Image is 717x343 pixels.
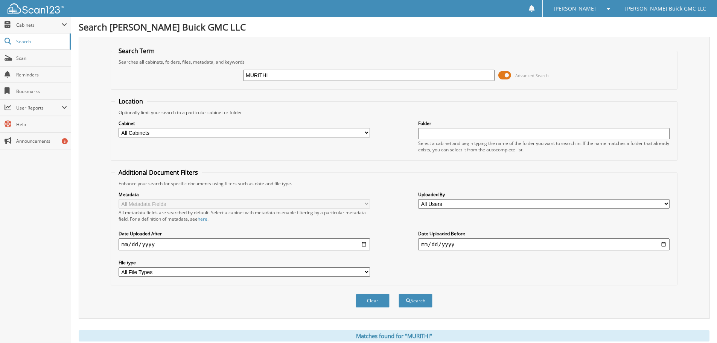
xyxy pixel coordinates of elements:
legend: Additional Document Filters [115,168,202,177]
button: Search [399,294,432,308]
div: Enhance your search for specific documents using filters such as date and file type. [115,180,673,187]
span: [PERSON_NAME] Buick GMC LLC [625,6,706,11]
label: Metadata [119,191,370,198]
img: scan123-logo-white.svg [8,3,64,14]
h1: Search [PERSON_NAME] Buick GMC LLC [79,21,709,33]
div: Searches all cabinets, folders, files, metadata, and keywords [115,59,673,65]
label: Date Uploaded Before [418,230,670,237]
div: Matches found for "MURITHI" [79,330,709,341]
div: Optionally limit your search to a particular cabinet or folder [115,109,673,116]
label: Date Uploaded After [119,230,370,237]
a: here [198,216,207,222]
label: Uploaded By [418,191,670,198]
span: Scan [16,55,67,61]
span: Announcements [16,138,67,144]
span: Search [16,38,66,45]
label: File type [119,259,370,266]
span: Bookmarks [16,88,67,95]
span: [PERSON_NAME] [554,6,596,11]
label: Folder [418,120,670,127]
div: Select a cabinet and begin typing the name of the folder you want to search in. If the name match... [418,140,670,153]
input: end [418,238,670,250]
span: User Reports [16,105,62,111]
span: Advanced Search [515,73,549,78]
div: 5 [62,138,68,144]
span: Cabinets [16,22,62,28]
label: Cabinet [119,120,370,127]
legend: Location [115,97,147,105]
span: Reminders [16,72,67,78]
legend: Search Term [115,47,158,55]
button: Clear [356,294,390,308]
span: Help [16,121,67,128]
div: All metadata fields are searched by default. Select a cabinet with metadata to enable filtering b... [119,209,370,222]
input: start [119,238,370,250]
